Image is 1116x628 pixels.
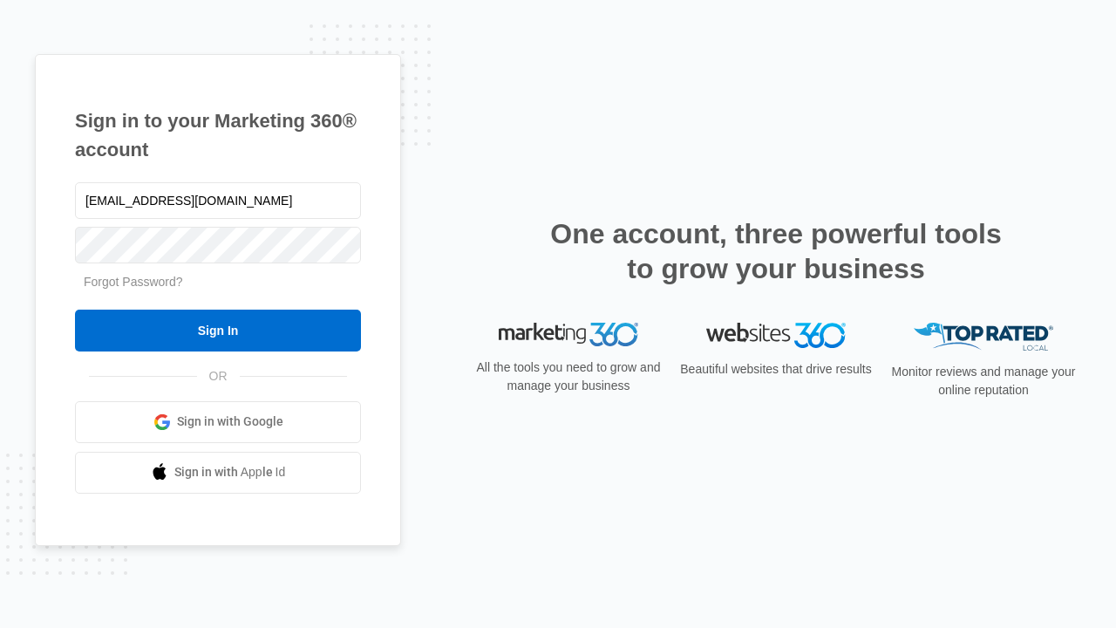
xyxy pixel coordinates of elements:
[706,323,846,348] img: Websites 360
[678,360,874,379] p: Beautiful websites that drive results
[914,323,1053,352] img: Top Rated Local
[84,275,183,289] a: Forgot Password?
[886,363,1081,399] p: Monitor reviews and manage your online reputation
[75,452,361,494] a: Sign in with Apple Id
[471,358,666,395] p: All the tools you need to grow and manage your business
[174,463,286,481] span: Sign in with Apple Id
[499,323,638,347] img: Marketing 360
[545,216,1007,286] h2: One account, three powerful tools to grow your business
[75,182,361,219] input: Email
[75,106,361,164] h1: Sign in to your Marketing 360® account
[197,367,240,386] span: OR
[177,413,283,431] span: Sign in with Google
[75,401,361,443] a: Sign in with Google
[75,310,361,352] input: Sign In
